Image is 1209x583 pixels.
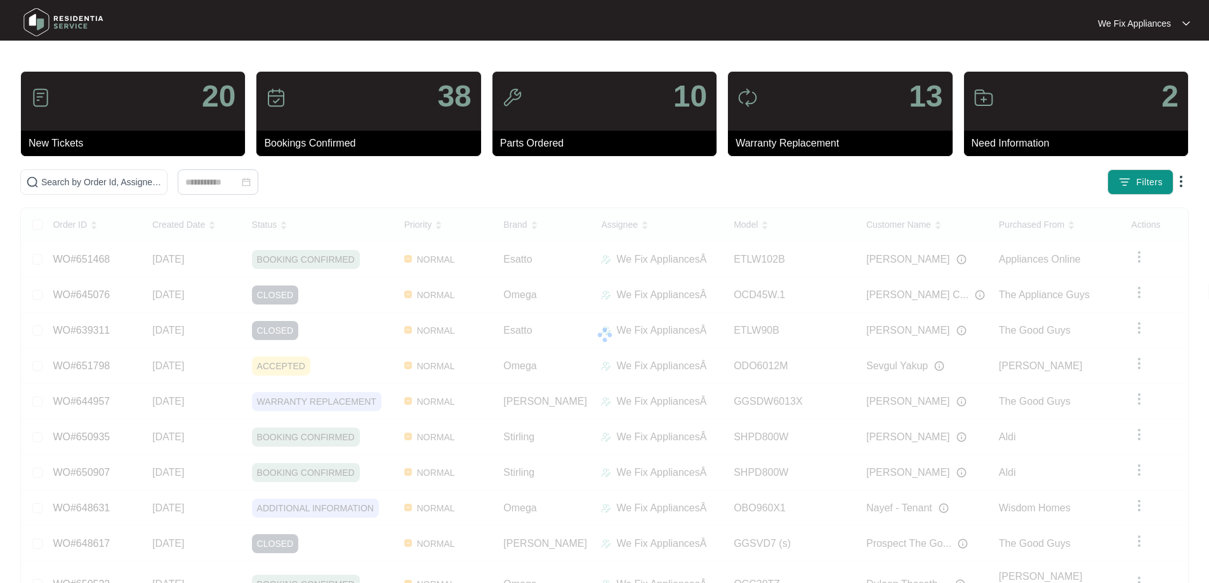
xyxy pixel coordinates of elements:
p: Need Information [972,136,1188,151]
button: filter iconFilters [1107,169,1173,195]
img: icon [737,88,758,108]
p: Bookings Confirmed [264,136,480,151]
img: search-icon [26,176,39,188]
img: dropdown arrow [1173,174,1189,189]
img: filter icon [1118,176,1131,188]
img: icon [266,88,286,108]
p: 38 [437,81,471,112]
img: icon [502,88,522,108]
p: 20 [202,81,235,112]
img: icon [974,88,994,108]
img: icon [30,88,51,108]
p: 10 [673,81,707,112]
p: 13 [909,81,942,112]
p: We Fix Appliances [1098,17,1171,30]
p: 2 [1161,81,1179,112]
img: dropdown arrow [1182,20,1190,27]
span: Filters [1136,176,1163,189]
img: residentia service logo [19,3,108,41]
p: Parts Ordered [500,136,717,151]
input: Search by Order Id, Assignee Name, Customer Name, Brand and Model [41,175,162,189]
p: Warranty Replacement [736,136,952,151]
p: New Tickets [29,136,245,151]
